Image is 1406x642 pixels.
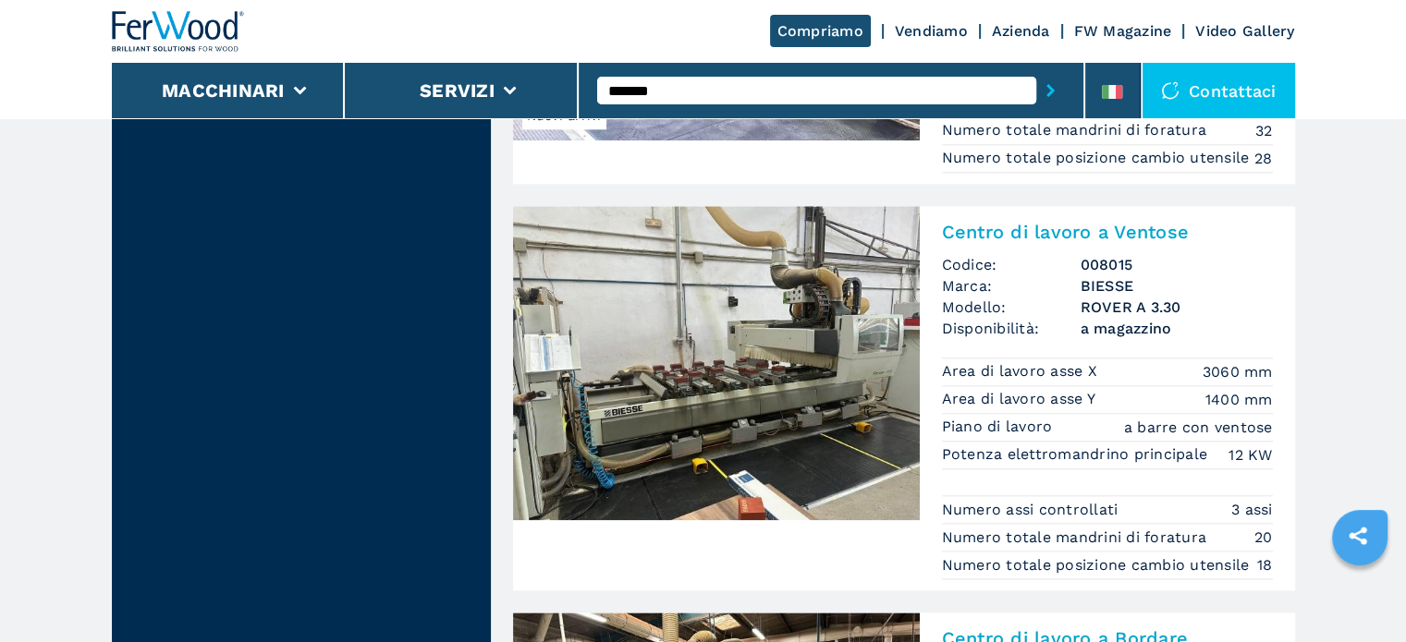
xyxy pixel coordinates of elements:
span: Disponibilità: [942,318,1081,339]
span: Modello: [942,297,1081,318]
span: Marca: [942,275,1081,297]
em: a barre con ventose [1124,417,1273,438]
p: Numero totale mandrini di foratura [942,527,1212,548]
h3: 008015 [1081,254,1273,275]
h3: BIESSE [1081,275,1273,297]
p: Piano di lavoro [942,417,1058,437]
img: Ferwood [112,11,245,52]
em: 3060 mm [1203,361,1273,382]
a: sharethis [1335,513,1381,559]
a: Video Gallery [1195,22,1294,40]
p: Area di lavoro asse X [942,361,1103,382]
p: Numero assi controllati [942,500,1123,520]
span: a magazzino [1081,318,1273,339]
h3: ROVER A 3.30 [1081,297,1273,318]
p: Numero totale mandrini di foratura [942,120,1212,140]
button: Macchinari [162,79,285,102]
div: Contattaci [1143,63,1295,118]
p: Numero totale posizione cambio utensile [942,555,1254,575]
em: 32 [1255,120,1273,141]
a: FW Magazine [1074,22,1172,40]
em: 28 [1254,148,1273,169]
button: submit-button [1036,69,1065,112]
a: Vendiamo [895,22,968,40]
em: 12 KW [1229,444,1272,466]
p: Potenza elettromandrino principale [942,444,1213,465]
em: 20 [1254,527,1273,548]
p: Numero totale posizione cambio utensile [942,148,1254,168]
button: Servizi [420,79,495,102]
a: Azienda [992,22,1050,40]
img: Contattaci [1161,81,1180,100]
a: Centro di lavoro a Ventose BIESSE ROVER A 3.30Centro di lavoro a VentoseCodice:008015Marca:BIESSE... [513,206,1295,590]
span: Codice: [942,254,1081,275]
h2: Centro di lavoro a Ventose [942,221,1273,243]
em: 1400 mm [1205,389,1273,410]
em: 3 assi [1231,499,1273,520]
iframe: Chat [1327,559,1392,628]
em: 18 [1257,554,1273,575]
a: Compriamo [770,15,871,47]
img: Centro di lavoro a Ventose BIESSE ROVER A 3.30 [513,206,920,520]
p: Area di lavoro asse Y [942,389,1101,409]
